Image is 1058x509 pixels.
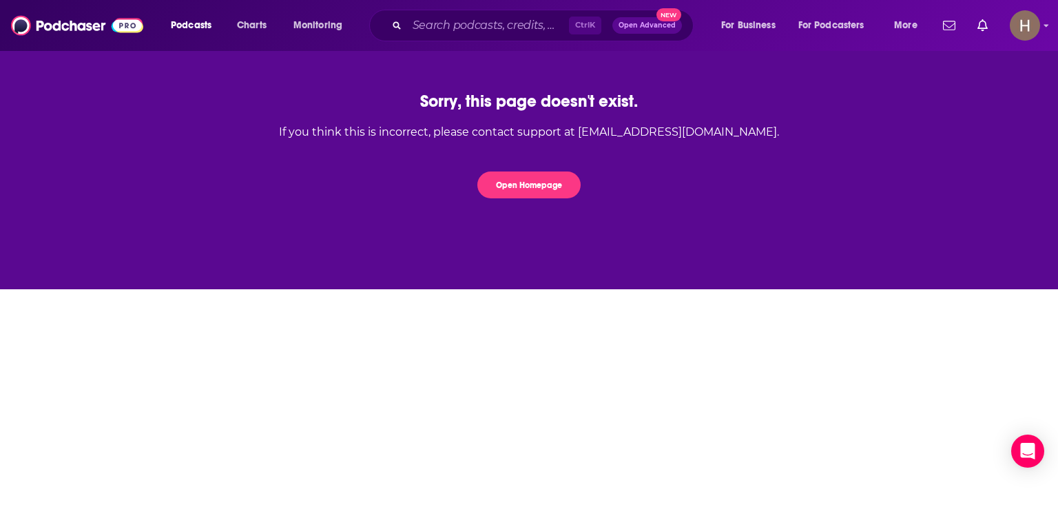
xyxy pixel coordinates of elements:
[279,125,779,138] div: If you think this is incorrect, please contact support at [EMAIL_ADDRESS][DOMAIN_NAME].
[477,172,581,198] button: Open Homepage
[569,17,601,34] span: Ctrl K
[972,14,993,37] a: Show notifications dropdown
[284,14,360,37] button: open menu
[612,17,682,34] button: Open AdvancedNew
[937,14,961,37] a: Show notifications dropdown
[228,14,275,37] a: Charts
[1010,10,1040,41] span: Logged in as hpoole
[171,16,211,35] span: Podcasts
[407,14,569,37] input: Search podcasts, credits, & more...
[161,14,229,37] button: open menu
[789,14,884,37] button: open menu
[894,16,917,35] span: More
[1010,10,1040,41] img: User Profile
[712,14,793,37] button: open menu
[884,14,935,37] button: open menu
[798,16,864,35] span: For Podcasters
[656,8,681,21] span: New
[11,12,143,39] img: Podchaser - Follow, Share and Rate Podcasts
[1011,435,1044,468] div: Open Intercom Messenger
[382,10,707,41] div: Search podcasts, credits, & more...
[721,16,776,35] span: For Business
[619,22,676,29] span: Open Advanced
[293,16,342,35] span: Monitoring
[279,91,779,112] div: Sorry, this page doesn't exist.
[1010,10,1040,41] button: Show profile menu
[237,16,267,35] span: Charts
